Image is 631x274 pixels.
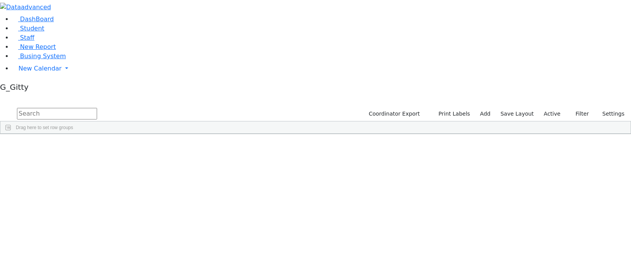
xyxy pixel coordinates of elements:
span: Staff [20,34,34,41]
a: Busing System [12,52,66,60]
a: Student [12,25,44,32]
button: Filter [566,108,592,120]
label: Active [540,108,564,120]
a: DashBoard [12,15,54,23]
input: Search [17,108,97,119]
button: Print Labels [430,108,473,120]
span: Busing System [20,52,66,60]
span: Drag here to set row groups [16,125,73,130]
span: New Report [20,43,56,50]
a: Staff [12,34,34,41]
span: New Calendar [18,65,62,72]
button: Settings [592,108,628,120]
button: Save Layout [497,108,537,120]
button: Coordinator Export [364,108,423,120]
a: New Report [12,43,56,50]
span: Student [20,25,44,32]
a: New Calendar [12,61,631,76]
span: DashBoard [20,15,54,23]
a: Add [477,108,494,120]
